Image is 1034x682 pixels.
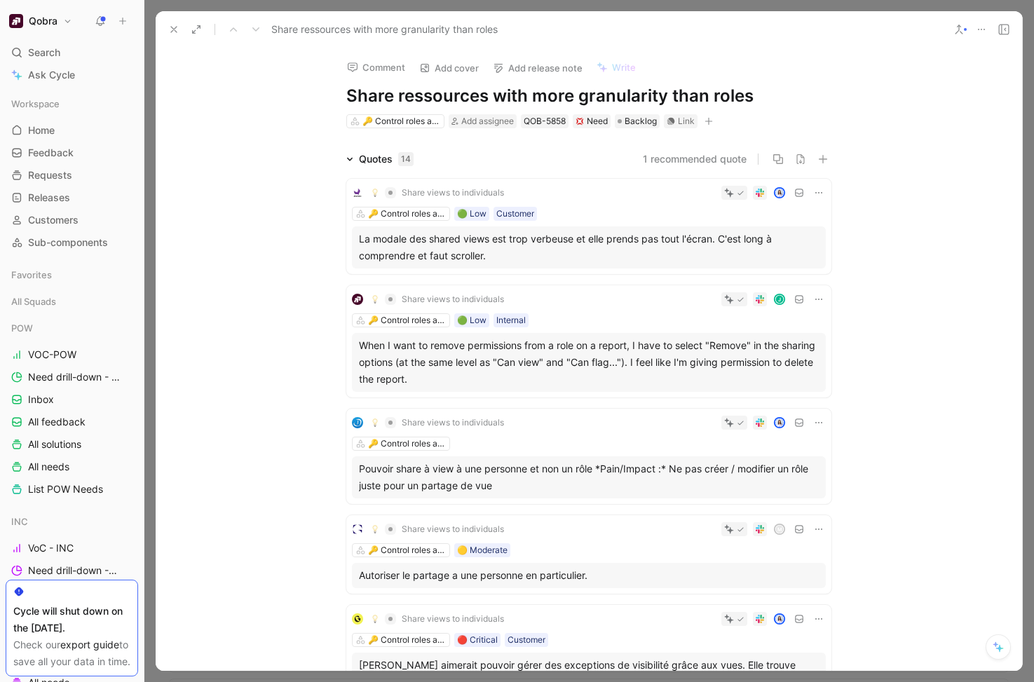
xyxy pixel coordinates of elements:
button: Write [590,57,642,77]
button: 💡Share views to individuals [366,414,509,431]
span: Need drill-down - POW [28,370,121,384]
img: avatar [775,189,784,198]
span: Share views to individuals [402,417,504,428]
div: Autoriser le partage a une personne en particulier. [359,567,819,584]
button: 💡Share views to individuals [366,521,509,538]
div: Customer [508,633,545,647]
div: Favorites [6,264,138,285]
a: VoC - INC [6,538,138,559]
a: All feedback [6,411,138,432]
span: Share views to individuals [402,524,504,535]
div: POWVOC-POWNeed drill-down - POWInboxAll feedbackAll solutionsAll needsList POW Needs [6,318,138,500]
img: avatar [775,418,784,428]
img: logo [352,294,363,305]
img: logo [352,524,363,535]
a: Need drill-down - INC [6,560,138,581]
span: Need drill-down - INC [28,564,120,578]
div: Workspace [6,93,138,114]
div: 🟢 Low [457,207,487,221]
a: Requests [6,165,138,186]
span: Write [612,61,636,74]
div: Check our to save all your data in time. [13,636,130,670]
img: 💡 [371,295,379,304]
span: Home [28,123,55,137]
button: 1 recommended quote [643,151,747,168]
div: 🔑 Control roles and sharing [368,437,447,451]
span: VoC - INC [28,541,74,555]
div: QOB-5858 [524,114,566,128]
span: List POW Needs [28,482,103,496]
button: Add cover [413,58,485,78]
div: m [775,525,784,534]
div: Internal [496,313,526,327]
img: logo [352,613,363,625]
a: Home [6,120,138,141]
span: Workspace [11,97,60,111]
a: export guide [60,639,119,650]
div: POW [6,318,138,339]
span: Requests [28,168,72,182]
div: INC [6,511,138,532]
div: J [775,295,784,304]
div: 🔑 Control roles and sharing [368,543,447,557]
img: 💡 [371,418,379,427]
div: When I want to remove permissions from a role on a report, I have to select "Remove" in the shari... [359,337,819,388]
div: 🔑 Control roles and sharing [362,114,441,128]
button: Comment [341,57,411,77]
a: List POW Needs [6,479,138,500]
a: All solutions [6,434,138,455]
div: 14 [398,152,414,166]
div: 🔑 Control roles and sharing [368,633,447,647]
div: All Squads [6,291,138,312]
div: 🔴 Critical [457,633,498,647]
div: 🟢 Low [457,313,487,327]
a: VOC-POW [6,344,138,365]
button: QobraQobra [6,11,76,31]
img: 💡 [371,189,379,197]
button: 💡Share views to individuals [366,611,509,627]
span: Search [28,44,60,61]
div: La modale des shared views est trop verbeuse et elle prends pas tout l'écran. C'est long à compre... [359,231,819,264]
img: logo [352,187,363,198]
span: Share views to individuals [402,187,504,198]
a: Feedback [6,142,138,163]
span: Share ressources with more granularity than roles [271,21,498,38]
a: Inbox [6,389,138,410]
a: Ask Cycle [6,64,138,86]
a: Releases [6,187,138,208]
img: 💡 [371,615,379,623]
button: 💡Share views to individuals [366,184,509,201]
span: Feedback [28,146,74,160]
div: Pouvoir share à view à une personne et non un rôle *Pain/Impact :* Ne pas créer / modifier un rôl... [359,461,819,494]
div: Backlog [615,114,660,128]
div: All Squads [6,291,138,316]
div: 🔑 Control roles and sharing [368,207,447,221]
span: All feedback [28,415,86,429]
a: Sub-components [6,232,138,253]
span: Releases [28,191,70,205]
img: Qobra [9,14,23,28]
div: Need [576,114,608,128]
img: 💢 [576,117,584,125]
a: All needs [6,456,138,477]
div: 🔑 Control roles and sharing [368,313,447,327]
a: Customers [6,210,138,231]
span: Customers [28,213,79,227]
span: Sub-components [28,236,108,250]
span: Inbox [28,393,54,407]
span: POW [11,321,33,335]
div: Link [678,114,695,128]
h1: Share ressources with more granularity than roles [346,85,831,107]
img: logo [352,417,363,428]
button: Add release note [487,58,589,78]
span: All Squads [11,294,56,308]
span: Share views to individuals [402,294,504,305]
span: Ask Cycle [28,67,75,83]
span: Favorites [11,268,52,282]
a: Need drill-down - POW [6,367,138,388]
span: Backlog [625,114,657,128]
span: Share views to individuals [402,613,504,625]
span: Add assignee [461,116,514,126]
div: Cycle will shut down on the [DATE]. [13,603,130,636]
span: All needs [28,460,69,474]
